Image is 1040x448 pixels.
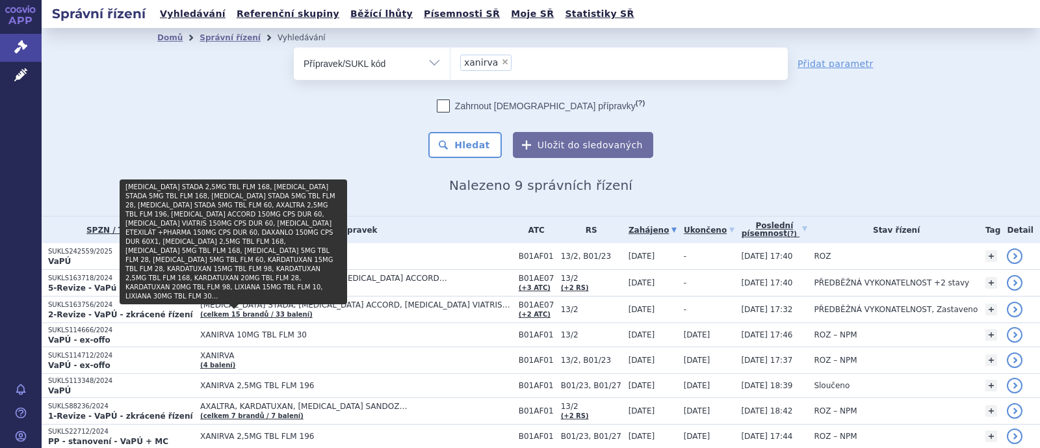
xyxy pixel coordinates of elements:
th: RS [554,217,622,243]
a: detail [1007,327,1022,343]
a: detail [1007,403,1022,419]
a: detail [1007,352,1022,368]
strong: 1-Revize - VaPÚ - zkrácené řízení [48,412,193,421]
a: Domů [157,33,183,42]
p: SUKLS163718/2024 [48,274,194,283]
span: B01AF01 [519,381,554,390]
a: Vyhledávání [156,5,229,23]
a: Zahájeno [629,221,677,239]
strong: VaPÚ - ex-offo [48,361,110,370]
a: (+2 RS) [561,284,589,291]
span: 13/2 [561,402,622,411]
p: SUKLS114712/2024 [48,351,194,360]
span: B01/23, B01/27 [561,432,622,441]
span: [DATE] [684,330,710,339]
span: [DATE] [629,278,655,287]
a: Moje SŘ [507,5,558,23]
span: AXALTRA, KARDATUXAN, [MEDICAL_DATA] SANDOZ… [200,402,512,411]
span: [DATE] [629,432,655,441]
th: Tag [979,217,1001,243]
span: - [684,305,686,314]
p: SUKLS163756/2024 [48,300,194,310]
th: ATC [512,217,554,243]
strong: PP - stanovení - VaPÚ + MC [48,437,168,446]
span: 13/2 [561,274,622,283]
a: detail [1007,302,1022,317]
a: Referenční skupiny [233,5,343,23]
span: Sloučeno [814,381,850,390]
span: [MEDICAL_DATA] STADA, [MEDICAL_DATA] ACCORD, [MEDICAL_DATA] VIATRIS… [200,300,512,310]
span: [DATE] [629,356,655,365]
span: [DATE] 17:44 [741,432,792,441]
span: B01AF01 [519,356,554,365]
span: × [501,58,509,66]
span: [DATE] [629,381,655,390]
a: (+2 ATC) [519,311,551,318]
span: ROZ [814,252,831,261]
span: ROZ – NPM [814,432,857,441]
span: 13/2, B01/23 [561,356,622,365]
button: Uložit do sledovaných [513,132,653,158]
span: xanirva [464,58,498,67]
a: (celkem 15 brandů / 33 balení) [200,311,313,318]
a: (celkem 7 brandů / 7 balení) [200,412,304,419]
span: [DATE] 17:37 [741,356,792,365]
span: [DATE] [684,432,710,441]
h2: Správní řízení [42,5,156,23]
input: xanirva [515,54,523,70]
a: + [985,430,997,442]
strong: 5-Revize - VaPú - zkrácené řízení [48,283,192,293]
a: + [985,304,997,315]
span: PŘEDBĚŽNÁ VYKONATELNOST, Zastaveno [814,305,978,314]
a: Ukončeno [684,221,735,239]
span: [DATE] 18:42 [741,406,792,415]
a: (4 balení) [200,362,235,369]
span: ROZ – NPM [814,356,857,365]
span: B01AF01 [519,252,554,261]
p: SUKLS113348/2024 [48,376,194,386]
p: SUKLS88236/2024 [48,402,194,411]
strong: 2-Revize - VaPÚ - zkrácené řízení [48,310,193,319]
a: detail [1007,378,1022,393]
span: [DATE] 17:40 [741,252,792,261]
p: SUKLS22712/2024 [48,427,194,436]
a: (celkem 19 brandů / 57 balení) [200,284,313,291]
a: Přidat parametr [798,57,874,70]
a: Statistiky SŘ [561,5,638,23]
a: detail [1007,428,1022,444]
a: Poslednípísemnost(?) [741,217,807,243]
span: Nalezeno 9 správních řízení [449,178,632,193]
a: (4 balení) [200,257,235,265]
a: + [985,380,997,391]
strong: VaPÚ [48,257,71,266]
span: [DATE] 17:40 [741,278,792,287]
span: PŘEDBĚŽNÁ VYKONATELNOST +2 stavy [814,278,969,287]
th: Detail [1000,217,1040,243]
span: 13/2, B01/23 [561,252,622,261]
span: [DATE] [629,406,655,415]
span: [DATE] 18:39 [741,381,792,390]
span: B01AF01 [519,406,554,415]
span: ROZ – NPM [814,406,857,415]
abbr: (?) [787,230,797,238]
span: B01AE07 [519,300,554,310]
span: [DATE] [629,330,655,339]
button: Hledat [428,132,502,158]
span: [DATE] [684,406,710,415]
a: Správní řízení [200,33,261,42]
span: XANIRVA [200,247,512,256]
span: - [684,252,686,261]
p: SUKLS242559/2025 [48,247,194,256]
span: B01/23, B01/27 [561,381,622,390]
span: [MEDICAL_DATA] STADA, AXALTRA, [MEDICAL_DATA] ACCORD… [200,274,512,283]
a: + [985,329,997,341]
p: SUKLS114666/2024 [48,326,194,335]
span: XANIRVA 2,5MG TBL FLM 196 [200,432,512,441]
a: (+2 RS) [561,412,589,419]
span: [DATE] [629,305,655,314]
span: XANIRVA [200,351,512,360]
span: 13/2 [561,305,622,314]
a: Běžící lhůty [346,5,417,23]
span: B01AE07 [519,274,554,283]
strong: VaPÚ [48,386,71,395]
